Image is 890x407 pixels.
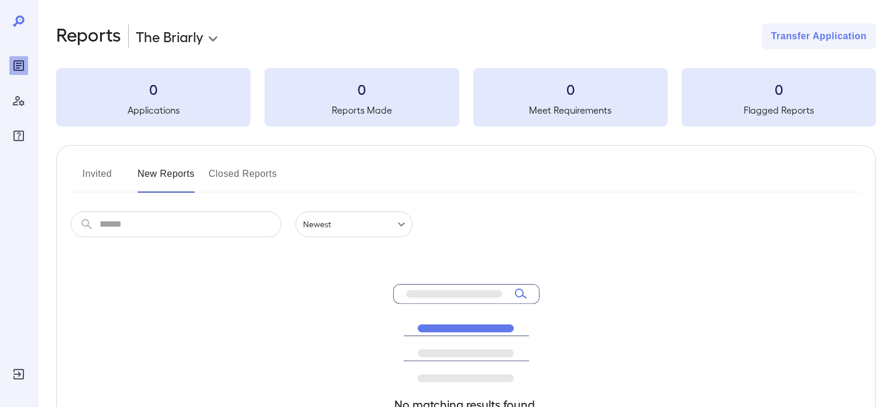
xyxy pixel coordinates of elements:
h5: Meet Requirements [473,103,668,117]
button: Transfer Application [762,23,876,49]
button: New Reports [138,165,195,193]
button: Closed Reports [209,165,277,193]
div: Newest [295,211,413,237]
h5: Applications [56,103,250,117]
div: Reports [9,56,28,75]
div: FAQ [9,126,28,145]
h2: Reports [56,23,121,49]
h3: 0 [473,80,668,98]
h3: 0 [682,80,876,98]
summary: 0Applications0Reports Made0Meet Requirements0Flagged Reports [56,68,876,126]
h5: Reports Made [264,103,459,117]
h3: 0 [264,80,459,98]
div: Log Out [9,365,28,384]
h5: Flagged Reports [682,103,876,117]
div: Manage Users [9,91,28,110]
p: The Briarly [136,27,203,46]
h3: 0 [56,80,250,98]
button: Invited [71,165,123,193]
